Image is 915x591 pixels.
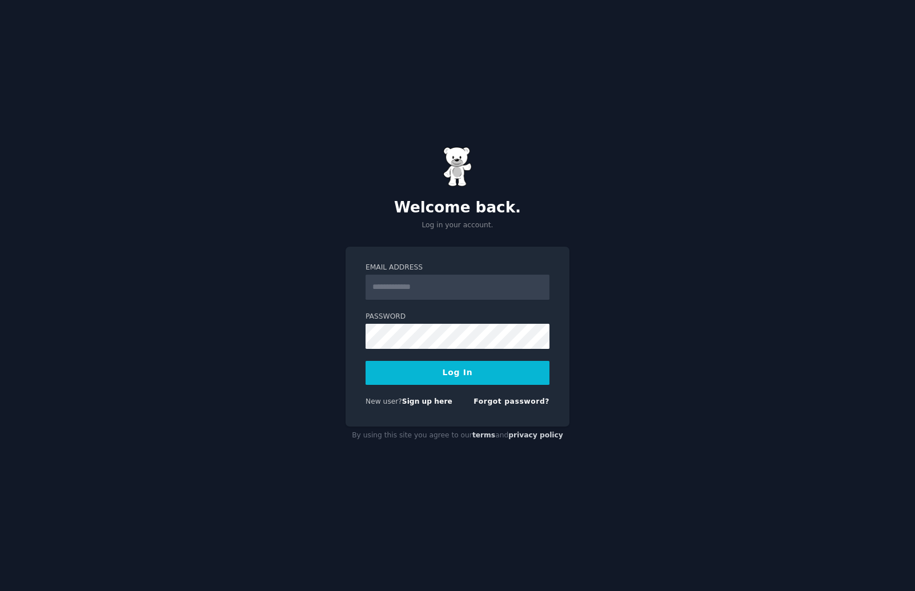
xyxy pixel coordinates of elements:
[366,312,549,322] label: Password
[366,263,549,273] label: Email Address
[508,431,563,439] a: privacy policy
[366,361,549,385] button: Log In
[443,147,472,187] img: Gummy Bear
[366,397,402,405] span: New user?
[346,199,569,217] h2: Welcome back.
[402,397,452,405] a: Sign up here
[472,431,495,439] a: terms
[473,397,549,405] a: Forgot password?
[346,427,569,445] div: By using this site you agree to our and
[346,220,569,231] p: Log in your account.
